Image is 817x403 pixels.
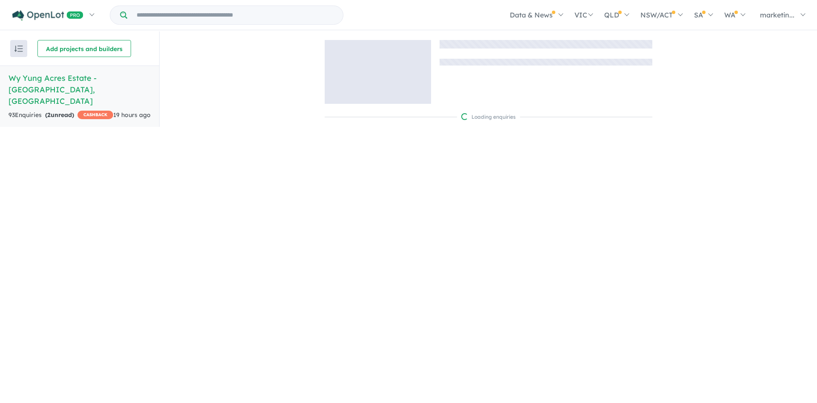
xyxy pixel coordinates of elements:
[45,111,74,119] strong: ( unread)
[37,40,131,57] button: Add projects and builders
[113,111,151,119] span: 19 hours ago
[12,10,83,21] img: Openlot PRO Logo White
[461,113,516,121] div: Loading enquiries
[47,111,51,119] span: 2
[77,111,113,119] span: CASHBACK
[129,6,341,24] input: Try estate name, suburb, builder or developer
[760,11,794,19] span: marketin...
[9,110,113,120] div: 93 Enquir ies
[14,46,23,52] img: sort.svg
[9,72,151,107] h5: Wy Yung Acres Estate - [GEOGRAPHIC_DATA] , [GEOGRAPHIC_DATA]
